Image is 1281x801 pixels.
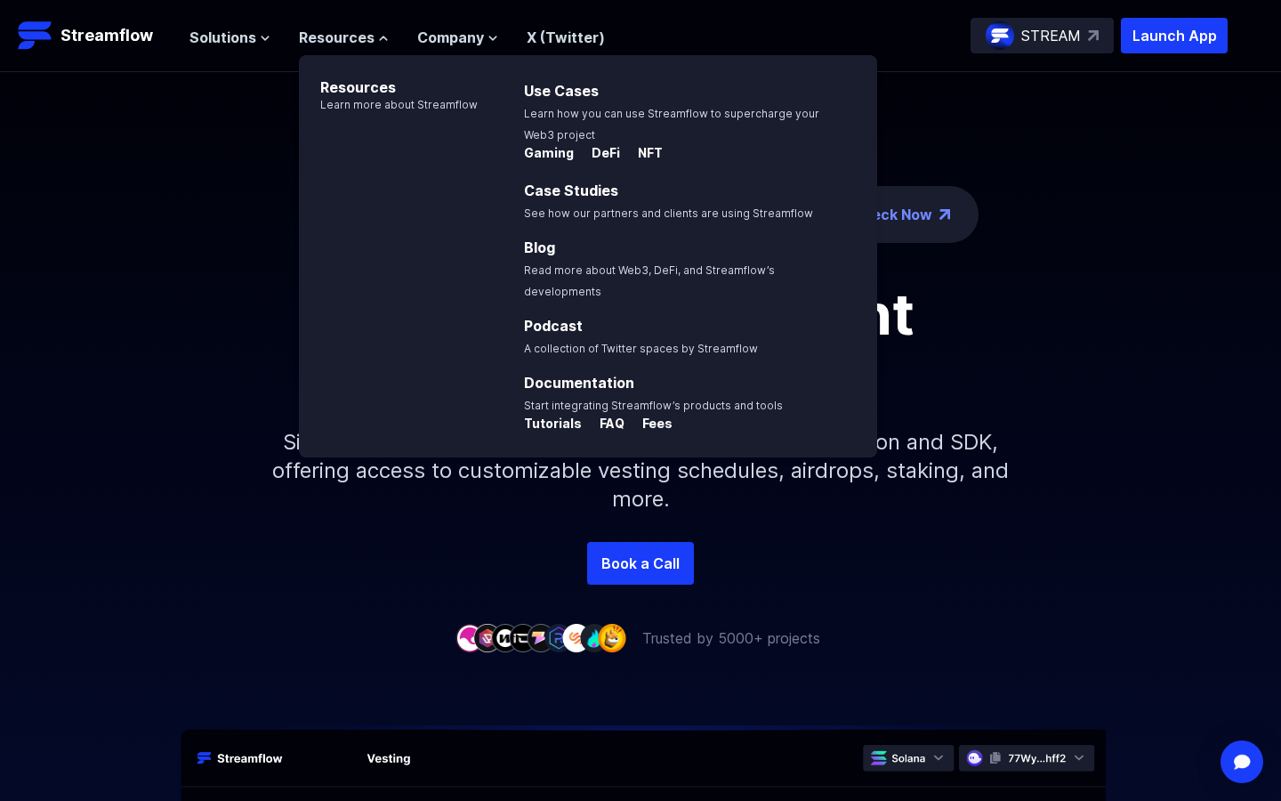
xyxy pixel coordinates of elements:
[971,18,1114,53] a: STREAM
[258,400,1023,542] p: Simplify your token distribution with Streamflow's Application and SDK, offering access to custom...
[585,415,624,433] p: FAQ
[524,263,775,298] span: Read more about Web3, DeFi, and Streamflow’s developments
[852,204,932,225] a: Check Now
[18,18,172,53] a: Streamflow
[1088,30,1099,41] img: top-right-arrow.svg
[18,18,53,53] img: Streamflow Logo
[189,27,256,48] span: Solutions
[524,415,582,433] p: Tutorials
[299,98,478,112] p: Learn more about Streamflow
[527,624,555,651] img: company-5
[299,27,389,48] button: Resources
[562,624,591,651] img: company-7
[189,27,270,48] button: Solutions
[524,374,634,392] a: Documentation
[577,146,624,164] a: DeFi
[509,624,537,651] img: company-4
[524,206,813,220] span: See how our partners and clients are using Streamflow
[624,146,663,164] a: NFT
[417,27,498,48] button: Company
[628,415,673,433] p: Fees
[939,209,950,220] img: top-right-arrow.png
[524,239,555,256] a: Blog
[527,28,605,46] a: X (Twitter)
[598,624,626,651] img: company-9
[642,627,820,649] p: Trusted by 5000+ projects
[524,146,577,164] a: Gaming
[524,82,599,100] a: Use Cases
[577,144,620,162] p: DeFi
[628,417,673,434] a: Fees
[585,417,628,434] a: FAQ
[455,624,484,651] img: company-1
[240,286,1041,400] h1: Token management infrastructure
[986,21,1014,50] img: streamflow-logo-circle.png
[524,107,819,142] span: Learn how you can use Streamflow to supercharge your Web3 project
[299,55,478,98] p: Resources
[624,144,663,162] p: NFT
[524,182,618,199] a: Case Studies
[491,624,520,651] img: company-3
[587,542,694,585] a: Book a Call
[1121,18,1228,53] button: Launch App
[1221,740,1263,783] div: Open Intercom Messenger
[417,27,484,48] span: Company
[473,624,502,651] img: company-2
[60,23,153,48] p: Streamflow
[580,624,608,651] img: company-8
[524,317,583,335] a: Podcast
[544,624,573,651] img: company-6
[299,27,375,48] span: Resources
[524,342,758,355] span: A collection of Twitter spaces by Streamflow
[524,144,574,162] p: Gaming
[524,399,783,412] span: Start integrating Streamflow’s products and tools
[1021,25,1081,46] p: STREAM
[524,417,585,434] a: Tutorials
